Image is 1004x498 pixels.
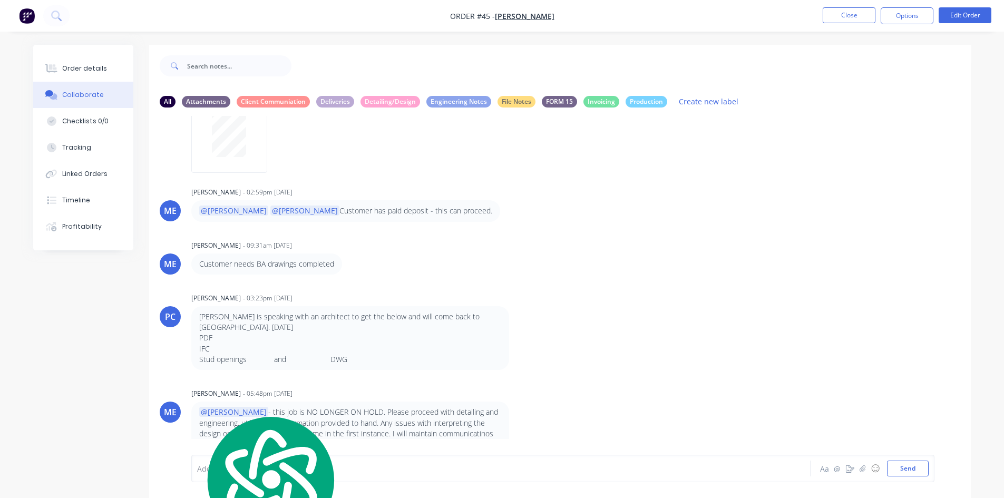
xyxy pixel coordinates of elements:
input: Search notes... [187,55,291,76]
p: [PERSON_NAME] is speaking with an architect to get the below and will come back to [GEOGRAPHIC_DA... [199,311,501,333]
button: ☺ [869,462,882,475]
div: Order details [62,64,107,73]
button: Options [881,7,933,24]
div: File Notes [498,96,535,108]
span: @[PERSON_NAME] [199,206,268,216]
div: - 09:31am [DATE] [243,241,292,250]
button: Linked Orders [33,161,133,187]
div: Profitability [62,222,102,231]
div: Checklists 0/0 [62,116,109,126]
div: [PERSON_NAME] [191,188,241,197]
div: All [160,96,176,108]
p: Stud openings and DWG [199,354,501,365]
button: Close [823,7,875,23]
div: Linked Orders [62,169,108,179]
div: Timeline [62,196,90,205]
div: - 03:23pm [DATE] [243,294,293,303]
div: - 05:48pm [DATE] [243,389,293,398]
div: ME [164,258,177,270]
button: @ [831,462,844,475]
p: IFC [199,344,501,354]
div: FORM 15 [542,96,577,108]
div: - 02:59pm [DATE] [243,188,293,197]
p: PDF [199,333,501,343]
button: Aa [818,462,831,475]
div: Tracking [62,143,91,152]
div: ME [164,204,177,217]
button: Profitability [33,213,133,240]
button: Create new label [674,94,744,109]
a: [PERSON_NAME] [495,11,554,21]
button: Timeline [33,187,133,213]
p: - this job is NO LONGER ON HOLD. Please proceed with detailing and engineering, utilising the inf... [199,407,501,450]
img: Factory [19,8,35,24]
div: Engineering Notes [426,96,491,108]
div: Attachments [182,96,230,108]
button: Order details [33,55,133,82]
button: Checklists 0/0 [33,108,133,134]
div: Collaborate [62,90,104,100]
div: PC [165,310,176,323]
p: Customer needs BA drawings completed [199,259,334,269]
span: @[PERSON_NAME] [199,407,268,417]
span: @[PERSON_NAME] [270,206,339,216]
button: Send [887,461,929,476]
div: [PERSON_NAME] [191,241,241,250]
div: Client Communiation [237,96,310,108]
div: [PERSON_NAME] [191,294,241,303]
button: Edit Order [939,7,991,23]
div: Production [626,96,667,108]
button: Tracking [33,134,133,161]
div: Deliveries [316,96,354,108]
p: Customer has paid deposit - this can proceed. [199,206,492,216]
button: Collaborate [33,82,133,108]
div: Invoicing [583,96,619,108]
div: Detailing/Design [360,96,420,108]
div: ME [164,406,177,418]
div: [PERSON_NAME] [191,389,241,398]
span: Order #45 - [450,11,495,21]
